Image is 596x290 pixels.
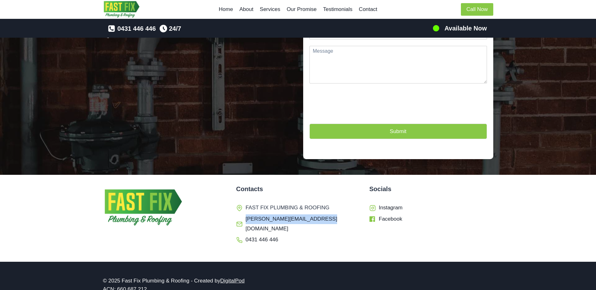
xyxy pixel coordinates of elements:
[236,235,278,245] a: 0431 446 446
[445,24,487,33] h5: Available Now
[432,24,440,32] img: 100-percents.png
[220,278,245,284] a: DigitalPod
[309,90,405,137] iframe: reCAPTCHA
[369,214,402,224] a: Facebook
[320,2,356,17] a: Testimonials
[236,184,360,194] h5: Contacts
[236,2,257,17] a: About
[356,2,380,17] a: Contact
[246,235,278,245] span: 0431 446 446
[117,24,156,34] span: 0431 446 446
[309,124,487,139] button: Submit
[379,214,402,224] span: Facebook
[369,203,403,213] a: Instagram
[283,2,320,17] a: Our Promise
[246,203,330,213] span: FAST FIX PLUMBING & ROOFING
[257,2,284,17] a: Services
[369,184,493,194] h5: Socials
[246,214,360,234] span: [PERSON_NAME][EMAIL_ADDRESS][DOMAIN_NAME]
[216,2,236,17] a: Home
[169,24,181,34] span: 24/7
[461,3,493,16] a: Call Now
[216,2,380,17] nav: Primary Navigation
[108,24,156,34] a: 0431 446 446
[236,214,360,234] a: [PERSON_NAME][EMAIL_ADDRESS][DOMAIN_NAME]
[379,203,403,213] span: Instagram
